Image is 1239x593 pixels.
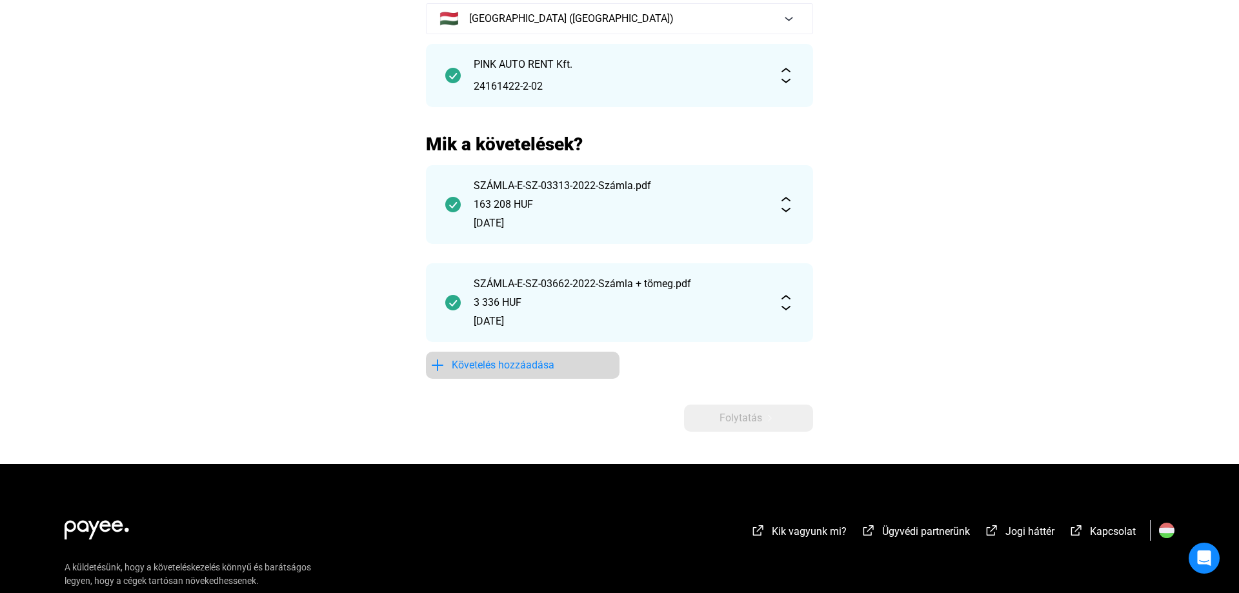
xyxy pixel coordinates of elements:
img: external-link-white [750,524,766,537]
img: plus-blue [430,357,445,373]
span: Jogi háttér [1005,525,1054,538]
span: Kik vagyunk mi? [772,525,847,538]
img: external-link-white [1069,524,1084,537]
img: checkmark-darker-green-circle [445,68,461,83]
span: Ügyvédi partnerünk [882,525,970,538]
img: arrow-right-white [762,415,778,421]
span: Követelés hozzáadása [452,357,554,373]
div: [DATE] [474,216,765,231]
img: external-link-white [984,524,1000,537]
div: SZÁMLA-E-SZ-03662-2022-Számla + tömeg.pdf [474,276,765,292]
img: checkmark-darker-green-circle [445,197,461,212]
img: expand [778,68,794,83]
img: external-link-white [861,524,876,537]
span: [GEOGRAPHIC_DATA] ([GEOGRAPHIC_DATA]) [469,11,674,26]
div: PINK AUTO RENT Kft. [474,57,765,72]
div: 163 208 HUF [474,197,765,212]
a: external-link-whiteJogi háttér [984,527,1054,539]
span: 🇭🇺 [439,11,459,26]
img: expand [778,295,794,310]
a: external-link-whiteÜgyvédi partnerünk [861,527,970,539]
button: Folytatásarrow-right-white [684,405,813,432]
div: SZÁMLA-E-SZ-03313-2022-Számla.pdf [474,178,765,194]
span: Folytatás [720,410,762,426]
div: Open Intercom Messenger [1189,543,1220,574]
div: 3 336 HUF [474,295,765,310]
div: 24161422-2-02 [474,79,765,94]
button: 🇭🇺[GEOGRAPHIC_DATA] ([GEOGRAPHIC_DATA]) [426,3,813,34]
button: plus-blueKövetelés hozzáadása [426,352,619,379]
img: expand [778,197,794,212]
h2: Mik a követelések? [426,133,813,156]
a: external-link-whiteKik vagyunk mi? [750,527,847,539]
img: checkmark-darker-green-circle [445,295,461,310]
img: HU.svg [1159,523,1174,538]
a: external-link-whiteKapcsolat [1069,527,1136,539]
span: Kapcsolat [1090,525,1136,538]
div: [DATE] [474,314,765,329]
img: white-payee-white-dot.svg [65,513,129,539]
